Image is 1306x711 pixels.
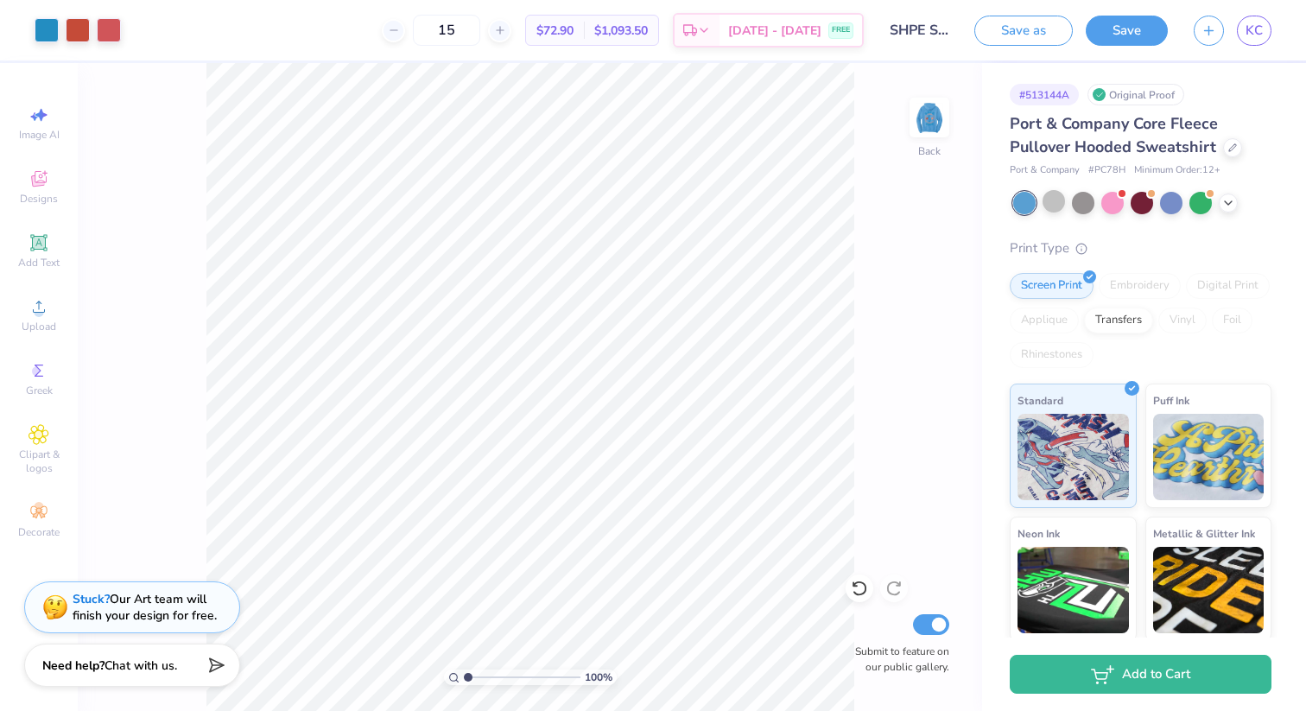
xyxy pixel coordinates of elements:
[73,591,217,624] div: Our Art team will finish your design for free.
[1010,113,1218,157] span: Port & Company Core Fleece Pullover Hooded Sweatshirt
[877,13,961,48] input: Untitled Design
[832,24,850,36] span: FREE
[1018,414,1129,500] img: Standard
[18,256,60,270] span: Add Text
[1010,308,1079,333] div: Applique
[1010,273,1094,299] div: Screen Print
[1010,163,1080,178] span: Port & Company
[1010,238,1271,258] div: Print Type
[728,22,821,40] span: [DATE] - [DATE]
[20,192,58,206] span: Designs
[413,15,480,46] input: – –
[26,384,53,397] span: Greek
[105,657,177,674] span: Chat with us.
[1153,414,1265,500] img: Puff Ink
[1153,547,1265,633] img: Metallic & Glitter Ink
[19,128,60,142] span: Image AI
[1237,16,1271,46] a: KC
[1010,84,1079,105] div: # 513144A
[1084,308,1153,333] div: Transfers
[1018,524,1060,543] span: Neon Ink
[1018,391,1063,409] span: Standard
[1153,524,1255,543] span: Metallic & Glitter Ink
[1099,273,1181,299] div: Embroidery
[912,100,947,135] img: Back
[1010,342,1094,368] div: Rhinestones
[1134,163,1220,178] span: Minimum Order: 12 +
[1246,21,1263,41] span: KC
[1086,16,1168,46] button: Save
[974,16,1073,46] button: Save as
[1153,391,1189,409] span: Puff Ink
[22,320,56,333] span: Upload
[594,22,648,40] span: $1,093.50
[846,644,949,675] label: Submit to feature on our public gallery.
[73,591,110,607] strong: Stuck?
[18,525,60,539] span: Decorate
[536,22,574,40] span: $72.90
[9,448,69,475] span: Clipart & logos
[1212,308,1252,333] div: Foil
[1088,163,1125,178] span: # PC78H
[1087,84,1184,105] div: Original Proof
[1018,547,1129,633] img: Neon Ink
[585,670,612,685] span: 100 %
[1186,273,1270,299] div: Digital Print
[918,143,941,159] div: Back
[42,657,105,674] strong: Need help?
[1010,655,1271,694] button: Add to Cart
[1158,308,1207,333] div: Vinyl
